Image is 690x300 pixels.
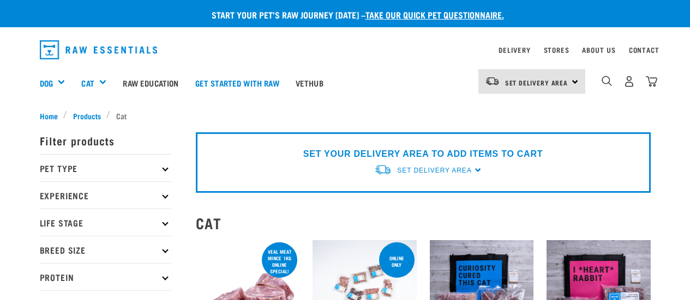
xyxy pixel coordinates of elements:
[602,76,612,86] img: home-icon-1@2x.png
[582,48,615,52] a: About Us
[196,215,651,231] h2: Cat
[81,77,94,89] a: Cat
[40,110,64,121] a: Home
[40,263,171,290] p: Protein
[646,76,657,87] img: home-icon@2x.png
[40,127,171,154] p: Filter products
[31,36,659,64] nav: dropdown navigation
[73,110,101,121] span: Products
[187,61,287,105] a: Get started with Raw
[485,76,500,86] img: van-moving.png
[397,167,471,174] span: Set Delivery Area
[40,181,171,209] p: Experience
[67,110,106,121] a: Products
[40,110,651,121] nav: breadcrumbs
[365,12,504,17] a: take our quick pet questionnaire.
[623,76,635,87] img: user.png
[287,61,332,105] a: Vethub
[374,164,392,175] img: van-moving.png
[40,40,158,59] img: Raw Essentials Logo
[629,48,659,52] a: Contact
[40,77,53,89] a: Dog
[40,209,171,236] p: Life Stage
[544,48,569,52] a: Stores
[379,250,415,273] div: ONLINE ONLY
[262,243,297,279] div: Veal Meat mince 1kg online special!
[115,61,187,105] a: Raw Education
[303,148,543,161] p: SET YOUR DELIVERY AREA TO ADD ITEMS TO CART
[499,48,530,52] a: Delivery
[40,154,171,181] p: Pet Type
[505,81,568,84] span: Set Delivery Area
[40,110,58,121] span: Home
[40,236,171,263] p: Breed Size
